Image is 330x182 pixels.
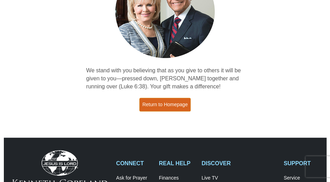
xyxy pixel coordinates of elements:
[116,160,151,167] h2: CONNECT
[159,175,194,181] a: Finances
[201,175,276,181] a: Live TV
[86,67,244,91] p: We stand with you believing that as you give to others it will be given to you—pressed down, [PER...
[201,160,276,167] h2: DISCOVER
[139,98,191,111] a: Return to Homepage
[159,160,194,167] h2: REAL HELP
[284,160,319,167] h2: SUPPORT
[116,175,151,181] a: Ask for Prayer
